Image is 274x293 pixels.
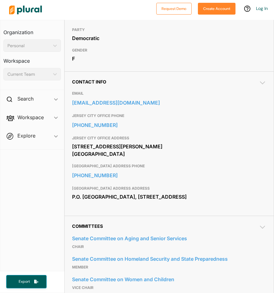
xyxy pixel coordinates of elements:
[156,3,192,15] button: Request Demo
[198,5,235,11] a: Create Account
[14,279,34,284] span: Export
[72,243,266,250] p: Chair
[72,275,266,284] a: Senate Committee on Women and Children
[72,120,266,130] a: [PHONE_NUMBER]
[72,98,266,107] a: [EMAIL_ADDRESS][DOMAIN_NAME]
[72,54,266,63] div: F
[72,79,106,84] span: Contact Info
[256,6,268,11] a: Log In
[72,26,266,34] h3: PARTY
[7,43,51,49] div: Personal
[17,95,34,102] h2: Search
[72,162,266,170] h3: [GEOGRAPHIC_DATA] ADDRESS PHONE
[72,234,266,243] a: Senate Committee on Aging and Senior Services
[72,223,103,229] span: Committees
[72,34,266,43] div: Democratic
[72,112,266,119] h3: JERSEY CITY OFFICE PHONE
[156,5,192,11] a: Request Demo
[72,134,266,142] h3: JERSEY CITY OFFICE ADDRESS
[3,52,61,65] h3: Workspace
[72,171,266,180] a: [PHONE_NUMBER]
[198,3,235,15] button: Create Account
[72,142,266,159] div: [STREET_ADDRESS][PERSON_NAME] [GEOGRAPHIC_DATA]
[72,254,266,264] a: Senate Committee on Homeland Security and State Preparedness
[72,264,266,271] p: Member
[72,185,266,192] h3: [GEOGRAPHIC_DATA] ADDRESS ADDRESS
[7,71,51,78] div: Current Team
[72,284,266,291] p: Vice Chair
[72,90,266,97] h3: EMAIL
[72,47,266,54] h3: GENDER
[6,275,47,288] button: Export
[3,23,61,37] h3: Organization
[72,192,266,201] div: P.O. [GEOGRAPHIC_DATA], [STREET_ADDRESS]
